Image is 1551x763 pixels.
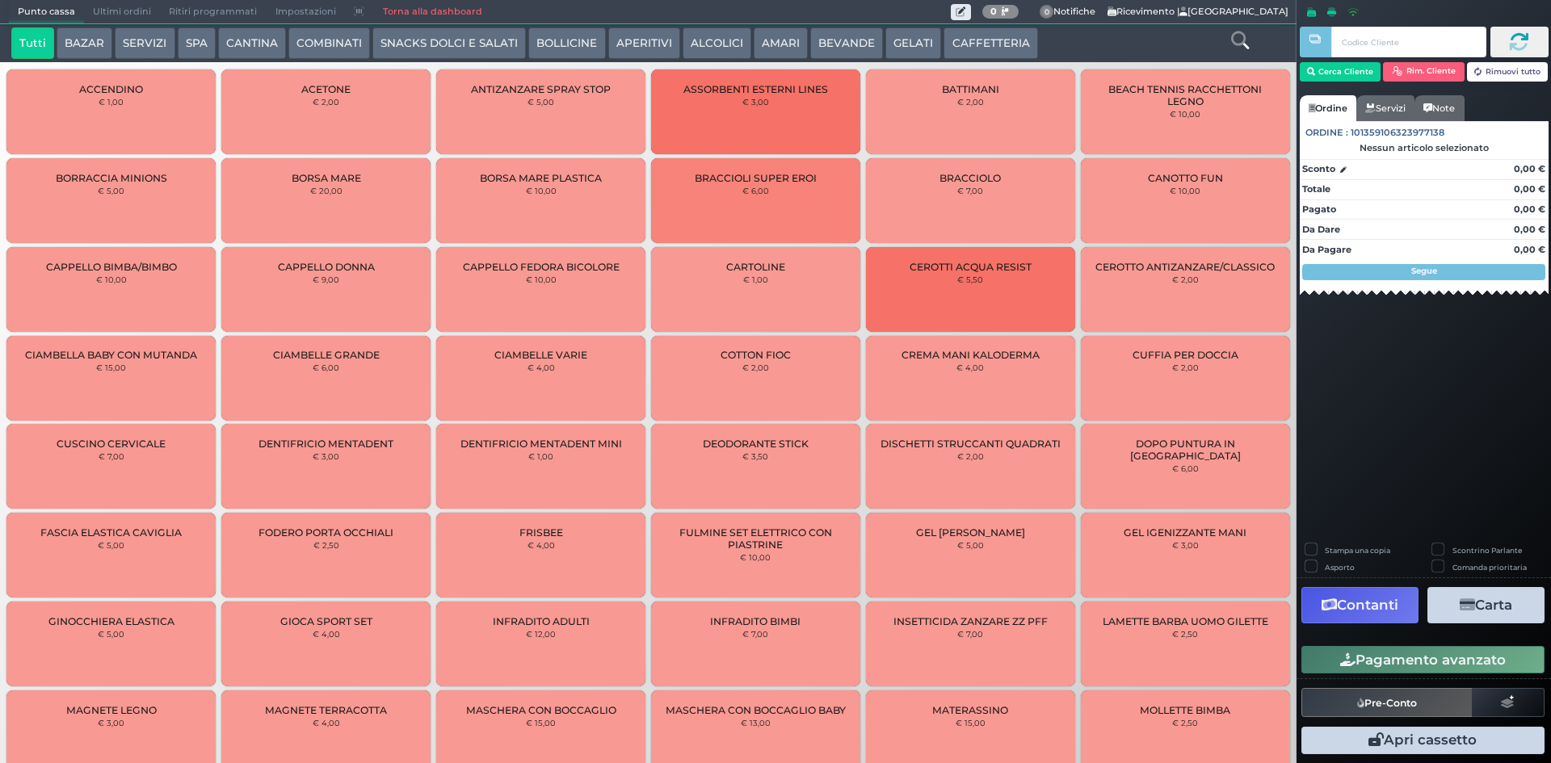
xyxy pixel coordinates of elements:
span: MASCHERA CON BOCCAGLIO [466,704,616,716]
button: BEVANDE [810,27,883,60]
small: € 10,00 [526,275,557,284]
small: € 4,00 [313,718,340,727]
small: € 3,00 [1172,540,1199,550]
button: COMBINATI [288,27,370,60]
small: € 15,00 [96,363,126,372]
span: MOLLETTE BIMBA [1140,704,1230,716]
small: € 10,00 [1170,186,1200,195]
small: € 7,00 [99,451,124,461]
button: SPA [178,27,216,60]
small: € 4,00 [528,540,555,550]
span: ASSORBENTI ESTERNI LINES [683,83,828,95]
small: € 3,00 [313,451,339,461]
span: BORSA MARE PLASTICA [480,172,602,184]
input: Codice Cliente [1331,27,1486,57]
button: Tutti [11,27,54,60]
small: € 5,00 [98,540,124,550]
small: € 10,00 [740,552,771,562]
small: € 3,00 [98,718,124,727]
button: Pre-Conto [1301,688,1473,717]
strong: 0,00 € [1514,224,1545,235]
small: € 7,00 [957,629,983,639]
span: ANTIZANZARE SPRAY STOP [471,83,611,95]
small: € 12,00 [526,629,556,639]
small: € 5,00 [98,186,124,195]
small: € 4,00 [313,629,340,639]
span: DOPO PUNTURA IN [GEOGRAPHIC_DATA] [1094,438,1276,462]
span: INFRADITO BIMBI [710,615,801,627]
span: MAGNETE LEGNO [66,704,157,716]
small: € 3,50 [742,451,768,461]
span: CIAMBELLE VARIE [494,349,587,361]
span: ACETONE [301,83,351,95]
span: FRISBEE [519,526,563,539]
label: Comanda prioritaria [1452,562,1527,572]
span: CAPPELLO BIMBA/BIMBO [46,261,177,273]
button: Carta [1427,587,1545,623]
span: CAPPELLO FEDORA BICOLORE [463,261,620,273]
label: Asporto [1325,562,1355,572]
div: Nessun articolo selezionato [1300,142,1549,153]
span: CREMA MANI KALODERMA [902,349,1040,361]
strong: Da Dare [1302,224,1340,235]
small: € 7,00 [742,629,768,639]
span: MATERASSINO [932,704,1008,716]
button: APERITIVI [608,27,680,60]
button: SERVIZI [115,27,174,60]
span: CEROTTO ANTIZANZARE/CLASSICO [1095,261,1275,273]
small: € 6,00 [1172,463,1199,473]
small: € 9,00 [313,275,339,284]
small: € 10,00 [526,186,557,195]
small: € 6,00 [313,363,339,372]
span: Punto cassa [9,1,84,23]
span: FULMINE SET ELETTRICO CON PIASTRINE [665,526,847,551]
small: € 4,00 [956,363,984,372]
small: € 13,00 [741,718,771,727]
small: € 5,00 [528,97,554,107]
small: € 1,00 [99,97,124,107]
a: Note [1414,95,1464,121]
small: € 15,00 [956,718,986,727]
span: BRACCIOLO [939,172,1001,184]
small: € 7,00 [957,186,983,195]
span: BATTIMANI [942,83,999,95]
button: Apri cassetto [1301,727,1545,754]
span: LAMETTE BARBA UOMO GILETTE [1103,615,1268,627]
strong: 0,00 € [1514,244,1545,255]
strong: Da Pagare [1302,244,1351,255]
span: CARTOLINE [726,261,785,273]
button: ALCOLICI [683,27,751,60]
span: GINOCCHIERA ELASTICA [48,615,174,627]
span: GEL IGENIZZANTE MANI [1124,526,1246,539]
small: € 5,50 [957,275,983,284]
b: 0 [990,6,997,17]
strong: 0,00 € [1514,163,1545,174]
a: Ordine [1300,95,1356,121]
button: CANTINA [218,27,286,60]
button: SNACKS DOLCI E SALATI [372,27,526,60]
button: BOLLICINE [528,27,605,60]
span: Ritiri programmati [160,1,266,23]
small: € 10,00 [96,275,127,284]
strong: Sconto [1302,162,1335,176]
span: DENTIFRICIO MENTADENT [258,438,393,450]
strong: 0,00 € [1514,203,1545,215]
a: Torna alla dashboard [373,1,490,23]
span: INSETTICIDA ZANZARE ZZ PFF [893,615,1048,627]
small: € 1,00 [743,275,768,284]
span: INFRADITO ADULTI [493,615,590,627]
small: € 2,50 [313,540,339,550]
span: FODERO PORTA OCCHIALI [258,526,393,539]
small: € 1,00 [528,451,553,461]
small: € 3,00 [742,97,769,107]
span: DISCHETTI STRUCCANTI QUADRATI [881,438,1061,450]
small: € 2,00 [1172,363,1199,372]
button: Rim. Cliente [1383,62,1465,82]
span: COTTON FIOC [721,349,791,361]
span: Impostazioni [267,1,345,23]
strong: Pagato [1302,203,1336,215]
span: BORRACCIA MINIONS [56,172,167,184]
button: Pagamento avanzato [1301,646,1545,673]
small: € 2,50 [1172,629,1198,639]
span: MASCHERA CON BOCCAGLIO BABY [666,704,846,716]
